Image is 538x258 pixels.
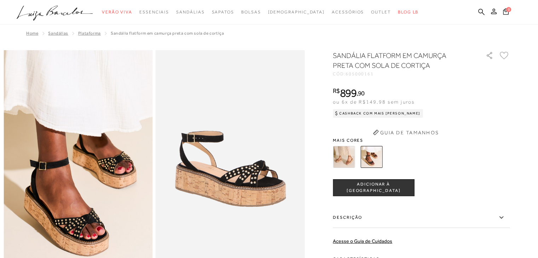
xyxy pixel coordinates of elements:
[176,6,204,19] a: categoryNavScreenReaderText
[358,89,365,97] span: 90
[102,6,132,19] a: categoryNavScreenReaderText
[333,207,510,228] label: Descrição
[139,10,169,14] span: Essenciais
[139,6,169,19] a: categoryNavScreenReaderText
[371,6,391,19] a: categoryNavScreenReaderText
[212,10,234,14] span: Sapatos
[333,238,392,244] a: Acesse o Guia de Cuidados
[241,10,261,14] span: Bolsas
[333,72,474,76] div: CÓD:
[332,10,364,14] span: Acessórios
[333,179,414,196] button: ADICIONAR À [GEOGRAPHIC_DATA]
[26,31,38,36] a: Home
[333,51,465,70] h1: SANDÁLIA FLATFORM EM CAMURÇA PRETA COM SOLA DE CORTIÇA
[212,6,234,19] a: categoryNavScreenReaderText
[346,71,374,76] span: 605000161
[102,10,132,14] span: Verão Viva
[332,6,364,19] a: categoryNavScreenReaderText
[506,7,511,12] span: 0
[333,181,414,194] span: ADICIONAR À [GEOGRAPHIC_DATA]
[371,10,391,14] span: Outlet
[48,31,68,36] a: SANDÁLIAS
[111,31,224,36] span: SANDÁLIA FLATFORM EM CAMURÇA PRETA COM SOLA DE CORTIÇA
[370,127,441,138] button: Guia de Tamanhos
[176,10,204,14] span: Sandálias
[333,88,340,94] i: R$
[268,10,325,14] span: [DEMOGRAPHIC_DATA]
[398,10,418,14] span: BLOG LB
[357,90,365,96] i: ,
[360,146,382,168] img: SANDÁLIA FLATFORM EM CAMURÇA PRETA COM SOLA DE CORTIÇA
[333,138,510,142] span: Mais cores
[268,6,325,19] a: noSubCategoriesText
[333,146,355,168] img: SANDÁLIA FLATFORM EM CAMURÇA CARAMELO COM SOLA DE CORTIÇA
[340,87,357,99] span: 899
[398,6,418,19] a: BLOG LB
[501,8,511,17] button: 0
[333,109,423,118] div: Cashback com Mais [PERSON_NAME]
[333,99,415,105] span: ou 6x de R$149,98 sem juros
[78,31,101,36] a: Plataforma
[241,6,261,19] a: categoryNavScreenReaderText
